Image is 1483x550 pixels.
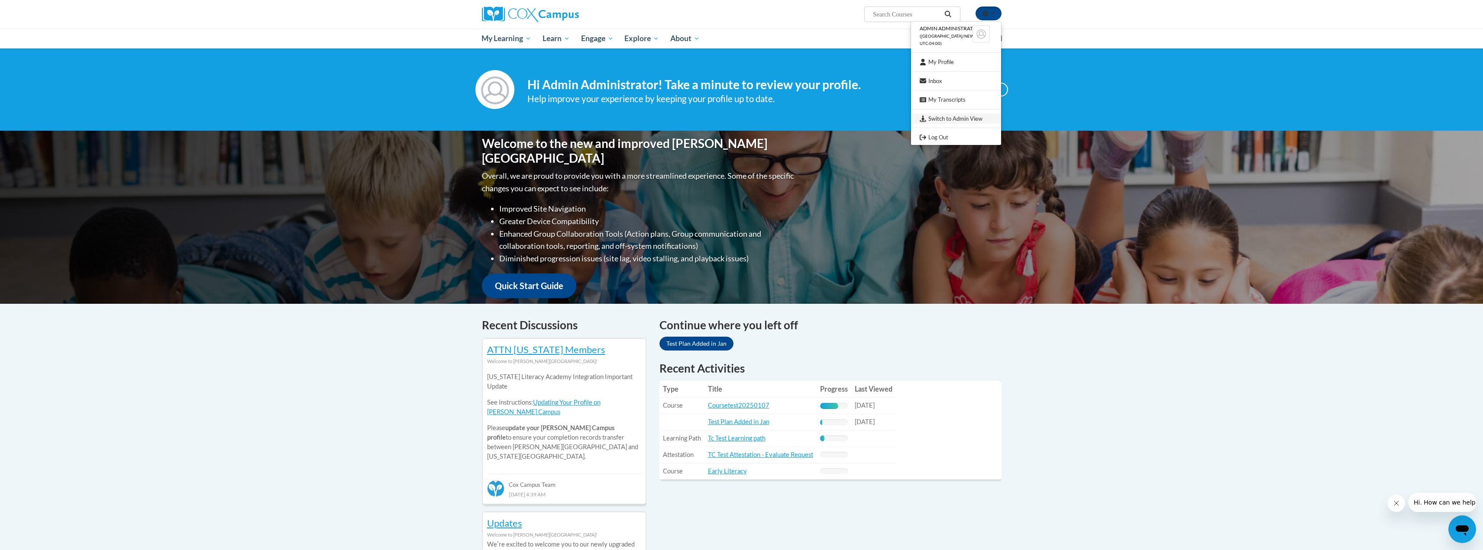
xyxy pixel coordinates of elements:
[708,434,766,442] a: Tc Test Learning path
[659,360,1002,376] h1: Recent Activities
[575,29,619,48] a: Engage
[487,372,641,391] p: [US_STATE] Literacy Academy Integration Important Update
[920,34,987,46] span: ([GEOGRAPHIC_DATA]/New_York UTC-04:00)
[659,337,733,351] a: Test Plan Added in Jan
[851,380,896,398] th: Last Viewed
[920,25,980,32] span: Admin Administrator
[659,380,704,398] th: Type
[487,517,522,529] a: Updates
[619,29,665,48] a: Explore
[663,467,683,475] span: Course
[663,451,694,458] span: Attestation
[581,33,614,44] span: Engage
[1409,493,1476,512] iframe: Message from company
[487,474,641,489] div: Cox Campus Team
[499,228,796,253] li: Enhanced Group Collaboration Tools (Action plans, Group communication and collaboration tools, re...
[487,489,641,499] div: [DATE] 4:39 AM
[941,9,954,19] button: Search
[482,170,796,195] p: Overall, we are proud to provide you with a more streamlined experience. Some of the specific cha...
[820,403,839,409] div: Progress, %
[820,435,825,441] div: Progress, %
[482,317,646,334] h4: Recent Discussions
[976,6,1002,20] button: Account Settings
[487,398,641,417] p: See instructions:
[527,77,941,92] h4: Hi Admin Administrator! Take a minute to review your profile.
[5,6,70,13] span: Hi. How can we help?
[487,480,504,497] img: Cox Campus Team
[708,402,769,409] a: Coursetest20250107
[855,418,875,425] span: [DATE]
[911,76,1001,87] a: Inbox
[820,419,822,425] div: Progress, %
[911,94,1001,105] a: My Transcripts
[855,402,875,409] span: [DATE]
[1448,515,1476,543] iframe: Button to launch messaging window
[1388,495,1405,512] iframe: Close message
[973,25,990,42] img: Learner Profile Avatar
[499,203,796,215] li: Improved Site Navigation
[537,29,575,48] a: Learn
[487,366,641,468] div: Please to ensure your completion records transfer between [PERSON_NAME][GEOGRAPHIC_DATA] and [US_...
[499,252,796,265] li: Diminished progression issues (site lag, video stalling, and playback issues)
[670,33,700,44] span: About
[482,273,576,298] a: Quick Start Guide
[911,132,1001,143] a: Logout
[911,113,1001,124] a: Switch to Admin View
[487,530,641,540] div: Welcome to [PERSON_NAME][GEOGRAPHIC_DATA]!
[911,57,1001,68] a: My Profile
[665,29,705,48] a: About
[482,6,579,22] img: Cox Campus
[543,33,570,44] span: Learn
[487,357,641,366] div: Welcome to [PERSON_NAME][GEOGRAPHIC_DATA]!
[704,380,817,398] th: Title
[487,424,614,441] b: update your [PERSON_NAME] Campus profile
[476,29,537,48] a: My Learning
[482,6,646,22] a: Cox Campus
[659,317,1002,334] h4: Continue where you left off
[708,418,769,425] a: Test Plan Added in Jan
[624,33,659,44] span: Explore
[487,344,605,355] a: ATTN [US_STATE] Members
[663,434,701,442] span: Learning Path
[487,399,601,415] a: Updating Your Profile on [PERSON_NAME] Campus
[482,136,796,165] h1: Welcome to the new and improved [PERSON_NAME][GEOGRAPHIC_DATA]
[475,70,514,109] img: Profile Image
[481,33,531,44] span: My Learning
[708,451,813,458] a: TC Test Attestation - Evaluate Request
[499,215,796,228] li: Greater Device Compatibility
[527,92,941,106] div: Help improve your experience by keeping your profile up to date.
[817,380,851,398] th: Progress
[872,9,941,19] input: Search Courses
[663,402,683,409] span: Course
[708,467,747,475] a: Early Literacy
[469,29,1015,48] div: Main menu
